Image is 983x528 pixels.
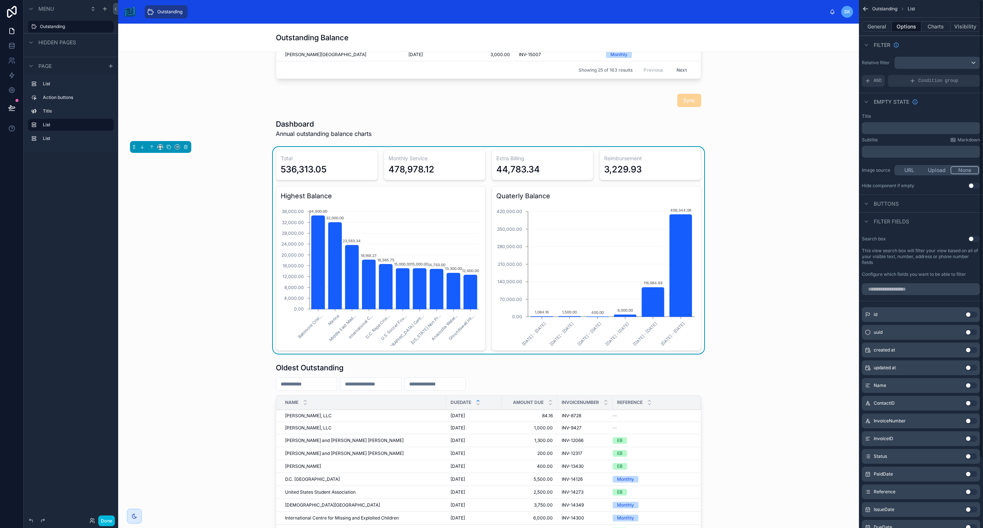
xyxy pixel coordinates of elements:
[604,321,630,347] text: [DATE] - [DATE]
[284,295,304,301] tspan: 4,000.00
[157,9,182,15] span: Outstanding
[950,137,980,143] a: Markdown
[670,208,691,212] text: 408,344.06
[282,274,304,279] tspan: 12,000.00
[451,400,471,405] span: DueDate
[40,24,109,30] label: Outstanding
[380,313,408,342] text: U.S. Soccer Fou...
[124,6,136,18] img: App logo
[497,244,522,249] tspan: 280,000.00
[604,155,696,162] h3: Reimbursement
[874,329,883,335] span: uuid
[874,471,893,477] span: PaidDate
[38,39,76,46] span: Hidden pages
[872,6,897,12] span: Outstanding
[379,313,425,359] text: [DEMOGRAPHIC_DATA] Cent...
[951,21,980,32] button: Visibility
[327,313,340,326] text: Manna
[671,64,692,76] button: Next
[497,209,522,214] tspan: 420,000.00
[579,67,633,73] span: Showing 25 of 163 results
[496,155,589,162] h3: Extra Billing
[347,313,374,340] text: International C...
[361,253,377,258] text: 18,169.27
[145,5,188,18] a: Outstanding
[309,209,327,213] text: 34,500.00
[862,122,980,134] div: scrollable content
[512,314,522,319] tspan: 0.00
[862,271,966,277] label: Configure which fields you want to be able to filter
[874,78,882,84] span: AND
[284,285,304,290] tspan: 8,000.00
[918,78,958,84] span: Condition group
[282,263,304,268] tspan: 16,000.00
[862,21,892,32] button: General
[294,306,304,312] tspan: 0.00
[448,313,476,342] text: Groundswell Int...
[281,155,373,162] h3: Total
[281,164,326,175] div: 536,313.05
[377,258,394,262] text: 16,565.75
[862,248,980,265] label: This view search box will filter your view based on all of your visible text, number, address or ...
[874,418,906,424] span: InvoiceNumber
[496,204,696,346] div: chart
[862,113,871,119] label: Title
[282,209,304,214] tspan: 36,000.00
[496,164,540,175] div: 44,783.34
[445,266,462,271] text: 13,300.00
[958,137,980,143] span: Markdown
[874,400,895,406] span: ContactID
[326,216,344,220] text: 32,000.00
[862,146,980,158] div: scrollable content
[496,191,696,201] h3: Quaterly Balance
[428,263,445,267] text: 14,750.00
[604,164,642,175] div: 3,229.93
[142,4,829,20] div: scrollable content
[328,313,357,342] text: Middle East Med...
[874,383,886,388] span: Name
[430,313,458,342] text: Anacostia Water...
[862,236,886,242] label: Search box
[923,166,951,174] button: Upload
[513,400,544,405] span: Amount Due
[644,281,662,285] text: 116,984.83
[282,230,304,236] tspan: 28,000.00
[921,21,951,32] button: Charts
[862,167,891,173] label: Image source
[862,60,891,66] label: Relative filter
[874,98,909,106] span: Empty state
[281,252,304,258] tspan: 20,000.00
[98,515,115,526] button: Done
[951,166,979,174] button: None
[388,155,481,162] h3: Monthly Service
[576,321,602,347] text: [DATE] - [DATE]
[562,310,577,314] text: 1,500.00
[38,62,52,70] span: Page
[497,279,522,284] tspan: 140,000.00
[874,347,895,353] span: created at
[632,321,658,347] text: [DATE] - [DATE]
[43,95,108,100] label: Action buttons
[874,436,893,442] span: InvoiceID
[281,191,481,201] h3: Highest Balance
[562,400,599,405] span: InvoiceNumber
[497,226,522,232] tspan: 350,000.00
[874,218,909,225] span: Filter fields
[285,400,298,405] span: Name
[844,9,850,15] span: SK
[862,137,878,143] label: Subtitle
[521,321,547,347] text: [DATE] - [DATE]
[500,296,522,302] tspan: 70,000.00
[874,312,877,318] span: id
[462,268,479,273] text: 12,600.00
[43,136,108,141] label: List
[38,5,54,13] span: Menu
[411,262,428,266] text: 15,000.00
[343,239,361,243] text: 23,583.34
[874,489,895,495] span: Reference
[874,453,887,459] span: Status
[617,308,633,312] text: 8,000.00
[591,310,604,315] text: 400.00
[892,21,921,32] button: Options
[394,262,411,266] text: 15,000.00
